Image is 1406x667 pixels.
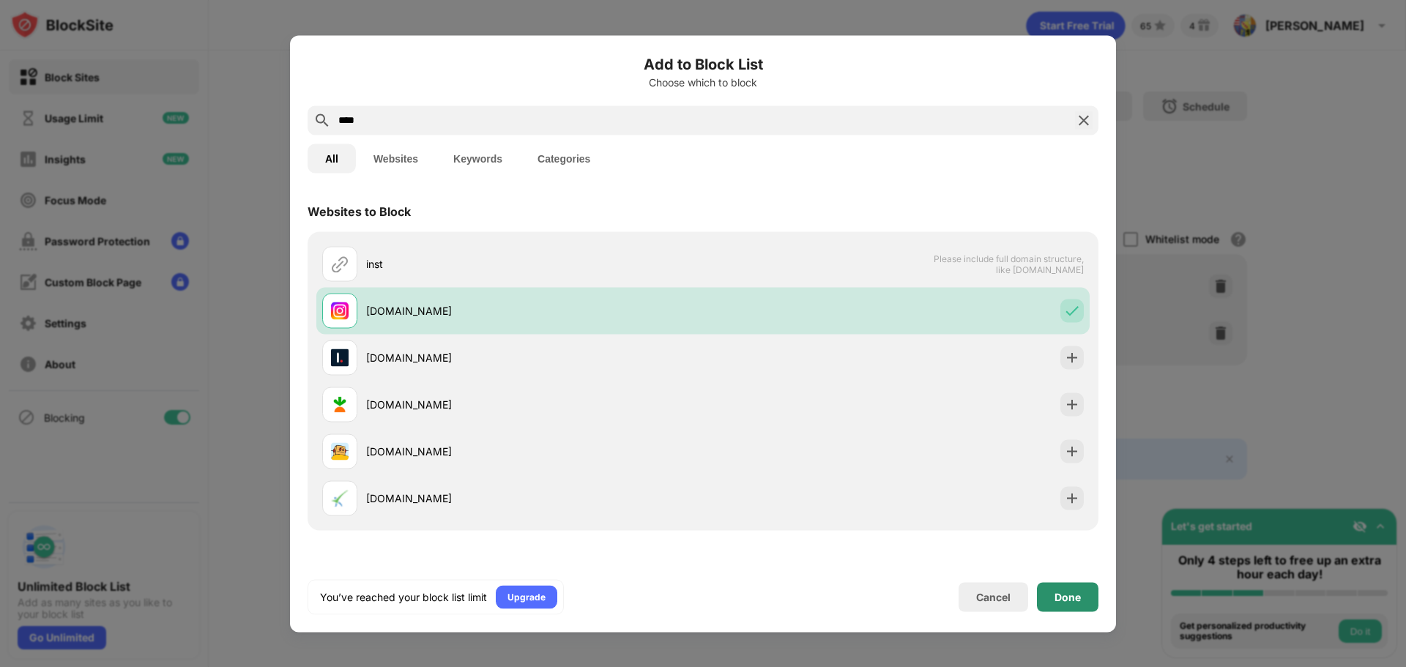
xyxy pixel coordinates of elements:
[308,144,356,173] button: All
[308,53,1098,75] h6: Add to Block List
[366,444,703,459] div: [DOMAIN_NAME]
[520,144,608,173] button: Categories
[436,144,520,173] button: Keywords
[308,76,1098,88] div: Choose which to block
[366,303,703,318] div: [DOMAIN_NAME]
[331,255,349,272] img: url.svg
[331,442,349,460] img: favicons
[1054,591,1081,603] div: Done
[366,491,703,506] div: [DOMAIN_NAME]
[976,591,1011,603] div: Cancel
[313,111,331,129] img: search.svg
[331,395,349,413] img: favicons
[366,397,703,412] div: [DOMAIN_NAME]
[356,144,436,173] button: Websites
[1075,111,1093,129] img: search-close
[331,302,349,319] img: favicons
[933,253,1084,275] span: Please include full domain structure, like [DOMAIN_NAME]
[331,489,349,507] img: favicons
[320,589,487,604] div: You’ve reached your block list limit
[308,561,416,575] div: Keywords to Block
[331,349,349,366] img: favicons
[366,350,703,365] div: [DOMAIN_NAME]
[507,589,546,604] div: Upgrade
[366,256,703,272] div: inst
[308,204,411,218] div: Websites to Block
